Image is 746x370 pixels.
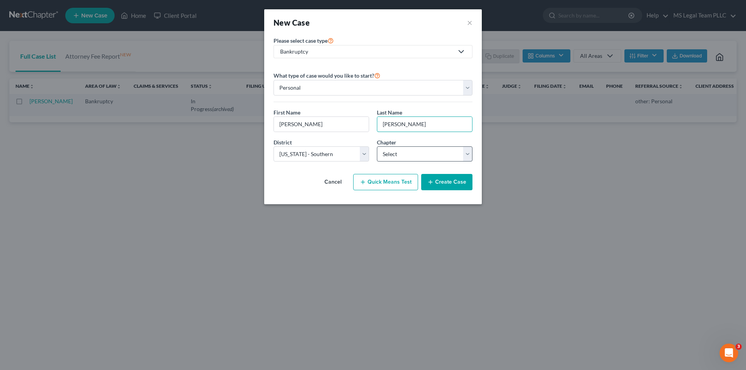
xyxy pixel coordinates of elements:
[377,117,472,132] input: Enter Last Name
[274,71,380,80] label: What type of case would you like to start?
[274,117,369,132] input: Enter First Name
[280,48,453,56] div: Bankruptcy
[736,344,742,350] span: 3
[467,17,472,28] button: ×
[421,174,472,190] button: Create Case
[377,109,402,116] span: Last Name
[274,18,310,27] strong: New Case
[720,344,738,362] iframe: Intercom live chat
[274,37,328,44] span: Please select case type
[274,139,292,146] span: District
[316,174,350,190] button: Cancel
[377,139,396,146] span: Chapter
[274,109,300,116] span: First Name
[353,174,418,190] button: Quick Means Test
